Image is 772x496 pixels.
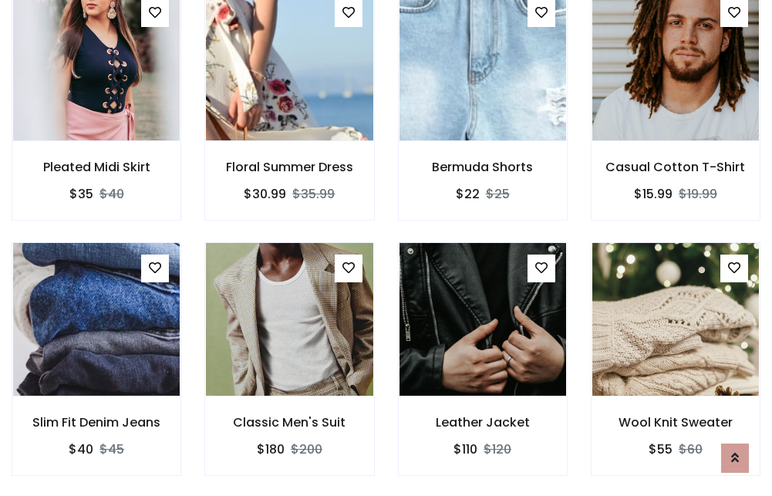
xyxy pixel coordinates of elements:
[291,440,322,458] del: $200
[592,160,760,174] h6: Casual Cotton T-Shirt
[292,185,335,203] del: $35.99
[456,187,480,201] h6: $22
[592,415,760,430] h6: Wool Knit Sweater
[486,185,510,203] del: $25
[649,442,673,457] h6: $55
[399,160,567,174] h6: Bermuda Shorts
[69,187,93,201] h6: $35
[205,160,373,174] h6: Floral Summer Dress
[399,415,567,430] h6: Leather Jacket
[244,187,286,201] h6: $30.99
[12,415,180,430] h6: Slim Fit Denim Jeans
[679,185,717,203] del: $19.99
[453,442,477,457] h6: $110
[12,160,180,174] h6: Pleated Midi Skirt
[484,440,511,458] del: $120
[99,185,124,203] del: $40
[257,442,285,457] h6: $180
[205,415,373,430] h6: Classic Men's Suit
[634,187,673,201] h6: $15.99
[69,442,93,457] h6: $40
[679,440,703,458] del: $60
[99,440,124,458] del: $45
